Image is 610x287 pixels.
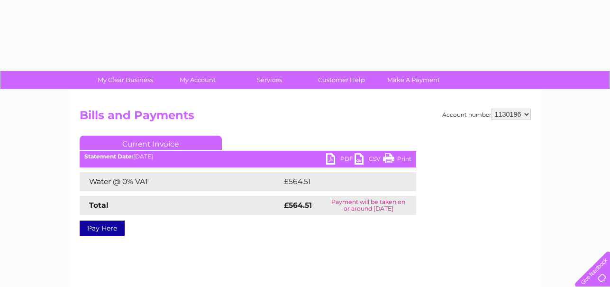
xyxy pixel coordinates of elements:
[383,153,411,167] a: Print
[355,153,383,167] a: CSV
[230,71,309,89] a: Services
[80,136,222,150] a: Current Invoice
[158,71,237,89] a: My Account
[80,221,125,236] a: Pay Here
[80,109,531,127] h2: Bills and Payments
[80,153,416,160] div: [DATE]
[89,201,109,210] strong: Total
[374,71,453,89] a: Make A Payment
[321,196,416,215] td: Payment will be taken on or around [DATE]
[84,153,133,160] b: Statement Date:
[302,71,381,89] a: Customer Help
[80,172,282,191] td: Water @ 0% VAT
[282,172,399,191] td: £564.51
[442,109,531,120] div: Account number
[86,71,164,89] a: My Clear Business
[284,201,312,210] strong: £564.51
[326,153,355,167] a: PDF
